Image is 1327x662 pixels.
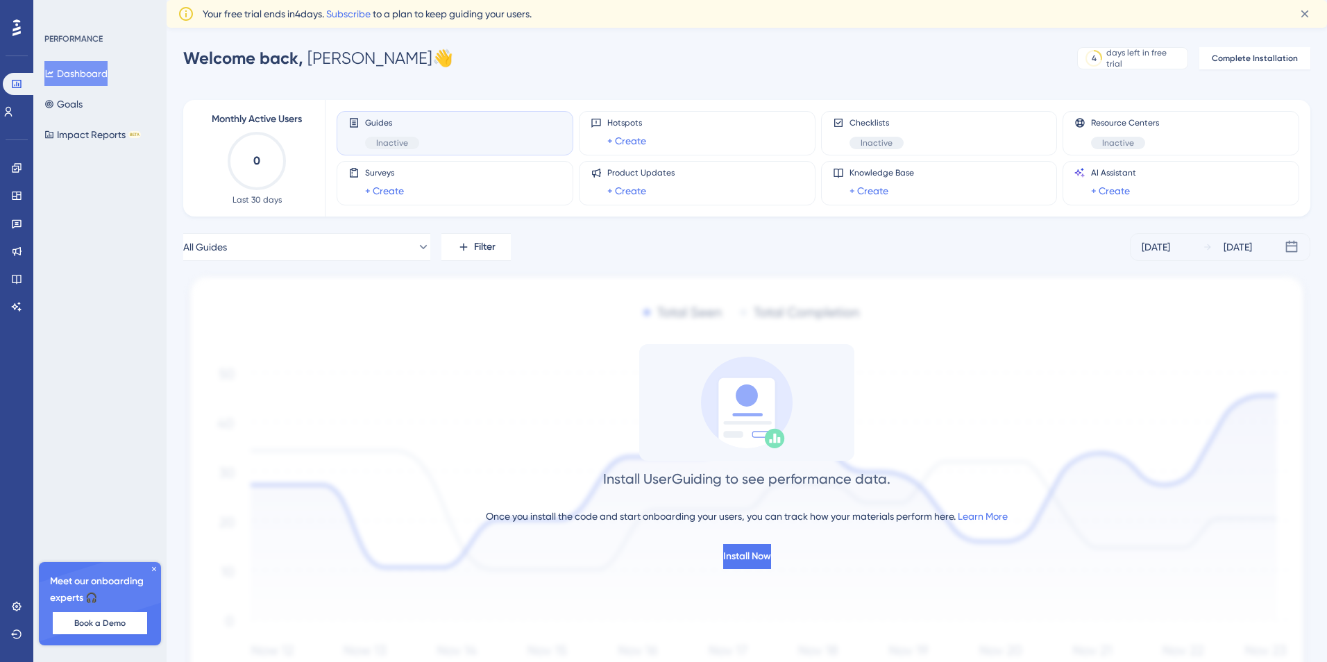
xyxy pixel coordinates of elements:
a: + Create [607,133,646,149]
button: Complete Installation [1199,47,1310,69]
span: Resource Centers [1091,117,1159,128]
span: Monthly Active Users [212,111,302,128]
a: + Create [607,183,646,199]
text: 0 [253,154,260,167]
span: Checklists [850,117,904,128]
div: Install UserGuiding to see performance data. [603,469,890,489]
div: Once you install the code and start onboarding your users, you can track how your materials perfo... [486,508,1008,525]
button: Impact ReportsBETA [44,122,141,147]
div: [PERSON_NAME] 👋 [183,47,453,69]
div: BETA [128,131,141,138]
span: All Guides [183,239,227,255]
span: Guides [365,117,419,128]
span: Inactive [861,137,893,148]
a: Subscribe [326,8,371,19]
button: Install Now [723,544,771,569]
span: Filter [474,239,496,255]
a: Learn More [958,511,1008,522]
div: 4 [1092,53,1097,64]
span: Surveys [365,167,404,178]
button: All Guides [183,233,430,261]
span: Your free trial ends in 4 days. to a plan to keep guiding your users. [203,6,532,22]
a: + Create [850,183,888,199]
span: Last 30 days [233,194,282,205]
div: [DATE] [1142,239,1170,255]
span: AI Assistant [1091,167,1136,178]
span: Meet our onboarding experts 🎧 [50,573,150,606]
div: days left in free trial [1106,47,1183,69]
span: Book a Demo [74,618,126,629]
span: Inactive [1102,137,1134,148]
a: + Create [1091,183,1130,199]
span: Product Updates [607,167,675,178]
span: Install Now [723,548,771,565]
span: Complete Installation [1212,53,1298,64]
button: Book a Demo [53,612,147,634]
div: [DATE] [1224,239,1252,255]
button: Dashboard [44,61,108,86]
span: Knowledge Base [850,167,914,178]
div: PERFORMANCE [44,33,103,44]
button: Filter [441,233,511,261]
span: Welcome back, [183,48,303,68]
button: Goals [44,92,83,117]
span: Inactive [376,137,408,148]
span: Hotspots [607,117,646,128]
a: + Create [365,183,404,199]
